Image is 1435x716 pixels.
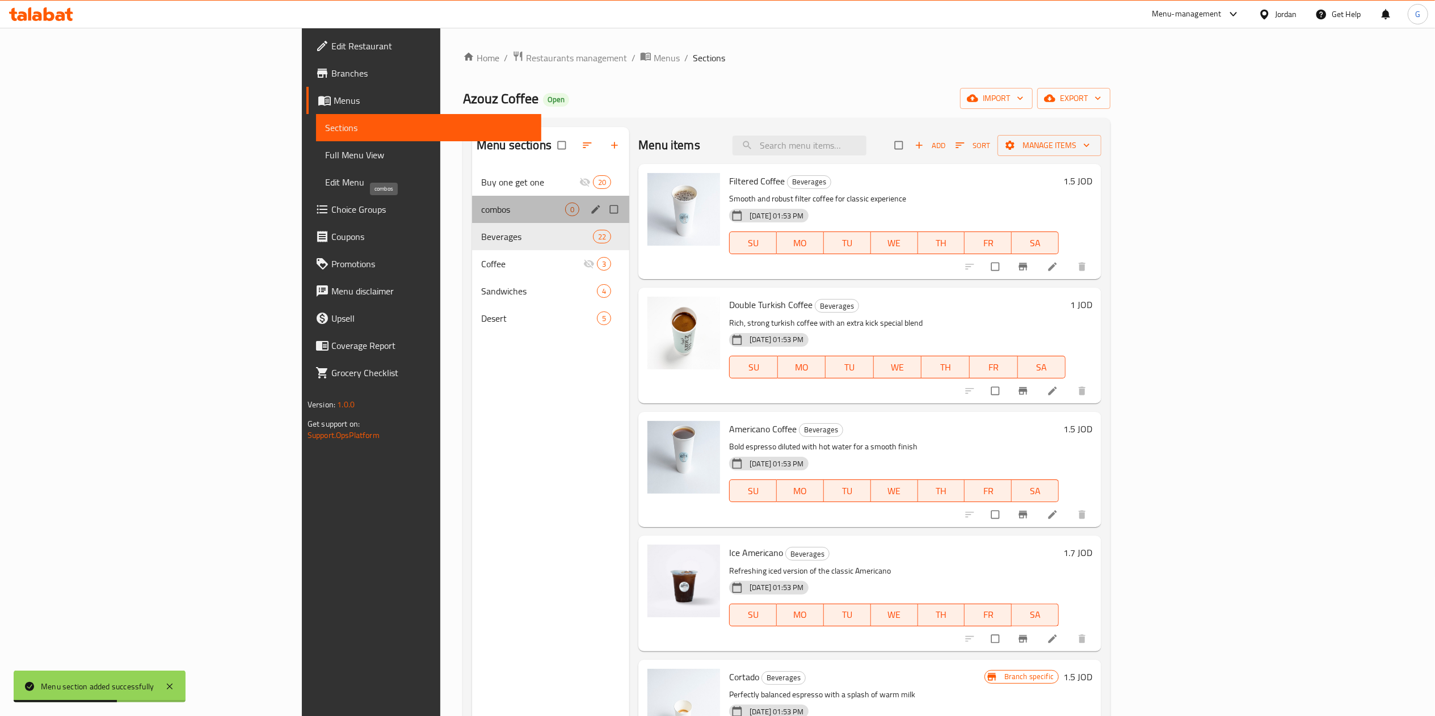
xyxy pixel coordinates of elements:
a: Edit Menu [316,169,541,196]
span: Select section [888,134,912,156]
div: Jordan [1275,8,1297,20]
p: Rich, strong turkish coffee with an extra kick special blend [729,316,1066,330]
div: Coffee3 [472,250,629,277]
button: FR [965,231,1012,254]
div: items [597,257,611,271]
span: WE [876,235,914,251]
span: Edit Restaurant [331,39,532,53]
button: SA [1012,479,1059,502]
div: Menu-management [1152,7,1222,21]
div: Menu section added successfully [41,680,154,693]
span: Buy one get one [481,175,579,189]
span: Open [543,95,569,104]
button: SA [1012,231,1059,254]
span: Beverages [786,547,829,561]
span: WE [876,607,914,623]
span: Manage items [1007,138,1092,153]
button: import [960,88,1033,109]
span: Coupons [331,230,532,243]
button: TH [918,604,965,626]
button: FR [965,479,1012,502]
span: Sort items [948,137,998,154]
img: Filtered Coffee [647,173,720,246]
span: 0 [566,204,579,215]
p: Refreshing iced version of the classic Americano [729,564,1059,578]
a: Upsell [306,305,541,332]
button: TU [824,604,871,626]
div: Beverages [815,299,859,313]
div: combos0edit [472,196,629,223]
span: TU [828,483,866,499]
nav: breadcrumb [463,50,1110,65]
div: items [597,311,611,325]
li: / [684,51,688,65]
svg: Inactive section [579,176,591,188]
button: TU [824,231,871,254]
h2: Menu items [638,137,700,154]
span: Beverages [788,175,831,188]
button: TU [826,356,874,378]
div: Beverages22 [472,223,629,250]
button: TH [921,356,970,378]
button: delete [1070,254,1097,279]
span: Select to update [984,628,1008,650]
span: Edit Menu [325,175,532,189]
svg: Inactive section [583,258,595,269]
span: Full Menu View [325,148,532,162]
button: WE [871,604,918,626]
span: Desert [481,311,597,325]
h6: 1.5 JOD [1063,669,1092,685]
span: Beverages [481,230,593,243]
span: Sandwiches [481,284,597,298]
div: items [565,203,579,216]
button: MO [778,356,826,378]
div: Beverages [785,547,830,561]
span: Cortado [729,668,759,685]
span: export [1046,91,1101,106]
button: Branch-specific-item [1011,626,1038,651]
div: Beverages [799,423,843,437]
span: FR [969,235,1007,251]
span: Sort sections [575,133,602,158]
a: Edit menu item [1047,633,1061,645]
img: Americano Coffee [647,421,720,494]
span: FR [974,359,1013,376]
span: 4 [597,286,611,297]
div: Buy one get one20 [472,169,629,196]
span: SA [1016,483,1054,499]
button: delete [1070,378,1097,403]
span: FR [969,607,1007,623]
span: G [1415,8,1420,20]
span: Menus [334,94,532,107]
nav: Menu sections [472,164,629,336]
span: Add item [912,137,948,154]
span: [DATE] 01:53 PM [745,458,808,469]
span: SA [1022,359,1062,376]
button: MO [777,604,824,626]
button: TH [918,231,965,254]
button: SU [729,356,777,378]
a: Coverage Report [306,332,541,359]
a: Grocery Checklist [306,359,541,386]
span: import [969,91,1024,106]
div: Desert5 [472,305,629,332]
div: Coffee [481,257,583,271]
span: Version: [308,397,335,412]
div: items [593,230,611,243]
div: items [593,175,611,189]
span: Select to update [984,380,1008,402]
div: items [597,284,611,298]
button: Branch-specific-item [1011,502,1038,527]
a: Branches [306,60,541,87]
button: SU [729,604,777,626]
h6: 1 JOD [1070,297,1092,313]
span: Double Turkish Coffee [729,296,813,313]
input: search [733,136,866,155]
span: SA [1016,607,1054,623]
p: Perfectly balanced espresso with a splash of warm milk [729,688,984,702]
span: [DATE] 01:53 PM [745,582,808,593]
span: WE [876,483,914,499]
button: Branch-specific-item [1011,378,1038,403]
